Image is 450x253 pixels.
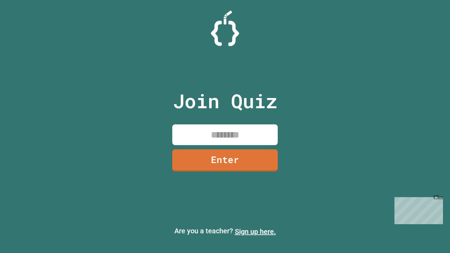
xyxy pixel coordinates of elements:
[3,3,49,45] div: Chat with us now!Close
[211,11,239,46] img: Logo.svg
[235,227,276,236] a: Sign up here.
[392,194,443,224] iframe: chat widget
[172,149,278,171] a: Enter
[420,225,443,246] iframe: chat widget
[173,86,277,116] p: Join Quiz
[6,226,444,237] p: Are you a teacher?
